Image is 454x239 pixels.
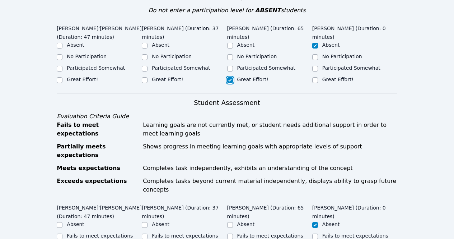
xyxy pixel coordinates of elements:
label: Absent [152,42,169,48]
legend: [PERSON_NAME]'[PERSON_NAME] (Duration: 47 minutes) [57,201,142,221]
label: No Participation [152,54,192,59]
label: Participated Somewhat [237,65,295,71]
legend: [PERSON_NAME] (Duration: 65 minutes) [227,201,312,221]
div: Partially meets expectations [57,142,139,160]
div: Shows progress in meeting learning goals with appropriate levels of support [143,142,397,160]
legend: [PERSON_NAME] (Duration: 37 minutes) [142,201,227,221]
label: Absent [67,221,84,227]
label: No Participation [322,54,362,59]
label: Absent [67,42,84,48]
div: Completes tasks beyond current material independently, displays ability to grasp future concepts [143,177,397,194]
div: Exceeds expectations [57,177,139,194]
legend: [PERSON_NAME] (Duration: 0 minutes) [312,201,397,221]
label: Participated Somewhat [152,65,210,71]
label: Participated Somewhat [322,65,380,71]
div: Learning goals are not currently met, or student needs additional support in order to meet learni... [143,121,397,138]
label: Absent [237,42,255,48]
span: ABSENT [255,7,281,14]
label: Participated Somewhat [67,65,125,71]
h3: Student Assessment [57,98,397,108]
label: Great Effort! [152,77,183,82]
legend: [PERSON_NAME]'[PERSON_NAME] (Duration: 47 minutes) [57,22,142,41]
label: Absent [237,221,255,227]
div: Fails to meet expectations [57,121,139,138]
label: Absent [322,42,340,48]
label: Great Effort! [237,77,268,82]
legend: [PERSON_NAME] (Duration: 37 minutes) [142,22,227,41]
label: No Participation [67,54,107,59]
label: No Participation [237,54,277,59]
div: Evaluation Criteria Guide [57,112,397,121]
label: Fails to meet expectations [152,233,218,239]
div: Do not enter a participation level for students [57,6,397,15]
label: Absent [152,221,169,227]
label: Fails to meet expectations [237,233,303,239]
label: Absent [322,221,340,227]
label: Fails to meet expectations [67,233,133,239]
div: Completes task independently, exhibits an understanding of the concept [143,164,397,173]
div: Meets expectations [57,164,139,173]
label: Great Effort! [322,77,354,82]
label: Fails to meet expectations [322,233,388,239]
legend: [PERSON_NAME] (Duration: 65 minutes) [227,22,312,41]
label: Great Effort! [67,77,98,82]
legend: [PERSON_NAME] (Duration: 0 minutes) [312,22,397,41]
